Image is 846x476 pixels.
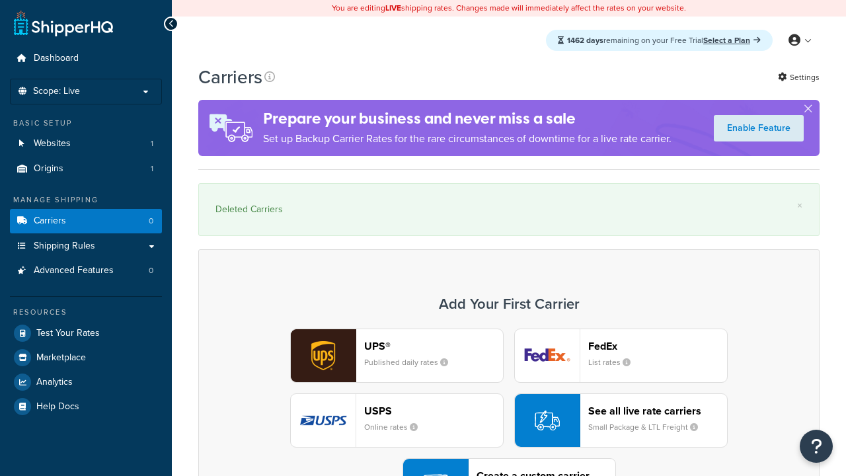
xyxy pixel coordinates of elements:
[290,393,504,448] button: usps logoUSPSOnline rates
[33,86,80,97] span: Scope: Live
[34,265,114,276] span: Advanced Features
[10,321,162,345] a: Test Your Rates
[290,329,504,383] button: ups logoUPS®Published daily rates
[588,421,709,433] small: Small Package & LTL Freight
[151,138,153,149] span: 1
[263,130,672,148] p: Set up Backup Carrier Rates for the rare circumstances of downtime for a live rate carrier.
[10,395,162,418] a: Help Docs
[151,163,153,175] span: 1
[797,200,802,211] a: ×
[198,64,262,90] h1: Carriers
[514,329,728,383] button: fedEx logoFedExList rates
[198,100,263,156] img: ad-rules-rateshop-fe6ec290ccb7230408bd80ed9643f0289d75e0ffd9eb532fc0e269fcd187b520.png
[364,421,428,433] small: Online rates
[10,234,162,258] a: Shipping Rules
[10,46,162,71] a: Dashboard
[10,157,162,181] a: Origins 1
[10,118,162,129] div: Basic Setup
[546,30,773,51] div: remaining on your Free Trial
[34,241,95,252] span: Shipping Rules
[10,370,162,394] a: Analytics
[36,352,86,364] span: Marketplace
[10,258,162,283] a: Advanced Features 0
[291,329,356,382] img: ups logo
[212,296,806,312] h3: Add Your First Carrier
[34,53,79,64] span: Dashboard
[800,430,833,463] button: Open Resource Center
[588,356,641,368] small: List rates
[385,2,401,14] b: LIVE
[263,108,672,130] h4: Prepare your business and never miss a sale
[34,138,71,149] span: Websites
[34,216,66,227] span: Carriers
[364,405,503,417] header: USPS
[535,408,560,433] img: icon-carrier-liverate-becf4550.svg
[778,68,820,87] a: Settings
[149,216,153,227] span: 0
[10,132,162,156] a: Websites 1
[34,163,63,175] span: Origins
[514,393,728,448] button: See all live rate carriersSmall Package & LTL Freight
[10,307,162,318] div: Resources
[588,405,727,417] header: See all live rate carriers
[364,356,459,368] small: Published daily rates
[10,209,162,233] li: Carriers
[10,346,162,370] a: Marketplace
[10,132,162,156] li: Websites
[291,394,356,447] img: usps logo
[14,10,113,36] a: ShipperHQ Home
[36,328,100,339] span: Test Your Rates
[10,209,162,233] a: Carriers 0
[714,115,804,141] a: Enable Feature
[149,265,153,276] span: 0
[10,194,162,206] div: Manage Shipping
[215,200,802,219] div: Deleted Carriers
[10,258,162,283] li: Advanced Features
[36,401,79,413] span: Help Docs
[364,340,503,352] header: UPS®
[588,340,727,352] header: FedEx
[567,34,603,46] strong: 1462 days
[703,34,761,46] a: Select a Plan
[515,329,580,382] img: fedEx logo
[36,377,73,388] span: Analytics
[10,157,162,181] li: Origins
